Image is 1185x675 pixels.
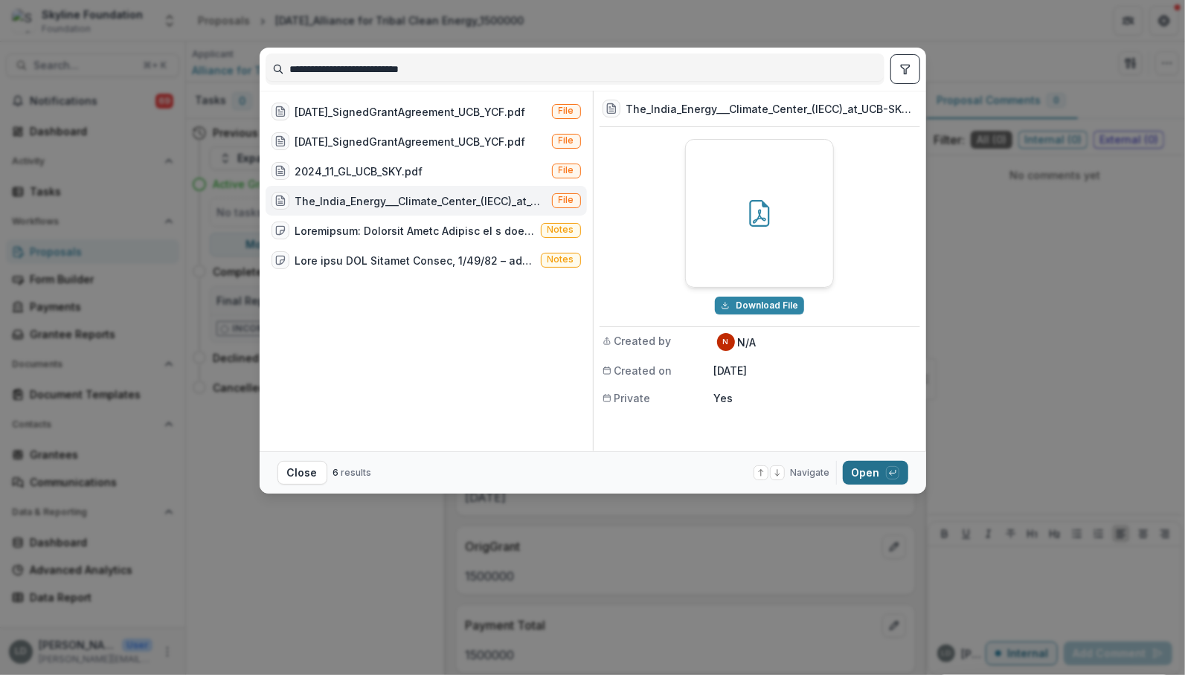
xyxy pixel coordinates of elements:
[890,54,920,84] button: toggle filters
[626,101,917,117] h3: The_India_Energy___Climate_Center_(IECC)_at_UCB-SKY-2024-62646.pdf
[341,467,372,478] span: results
[277,461,327,485] button: Close
[547,254,574,265] span: Notes
[295,104,526,120] div: [DATE]_SignedGrantAgreement_UCB_YCF.pdf
[559,135,574,146] span: File
[295,223,535,239] div: Loremipsum: Dolorsit Ametc Adipisc el s doeiusmod temporinci utlabo etdolor magn aliqu enimadm ve...
[791,466,830,479] span: Navigate
[559,106,574,116] span: File
[714,390,917,406] p: Yes
[723,338,729,346] div: N/A
[843,461,908,485] button: Open
[738,335,757,350] p: N/A
[559,195,574,205] span: File
[295,134,526,149] div: [DATE]_SignedGrantAgreement_UCB_YCF.pdf
[715,297,804,314] button: Download The_India_Energy___Climate_Center_(IECC)_at_UCB-SKY-2024-62646.pdf
[295,193,546,209] div: The_India_Energy___Climate_Center_(IECC)_at_UCB-SKY-2024-62646.pdf
[559,165,574,175] span: File
[614,333,672,349] span: Created by
[714,363,917,378] p: [DATE]
[614,390,651,406] span: Private
[295,164,423,179] div: 2024_11_GL_UCB_SKY.pdf
[614,363,672,378] span: Created on
[333,467,339,478] span: 6
[547,225,574,235] span: Notes
[295,253,535,268] div: Lore ipsu DOL Sitamet Consec, 1/49/82 – ad elits doeiusm-&temp;&inci;&utla;&etdo;&magn;&aliq;&eni...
